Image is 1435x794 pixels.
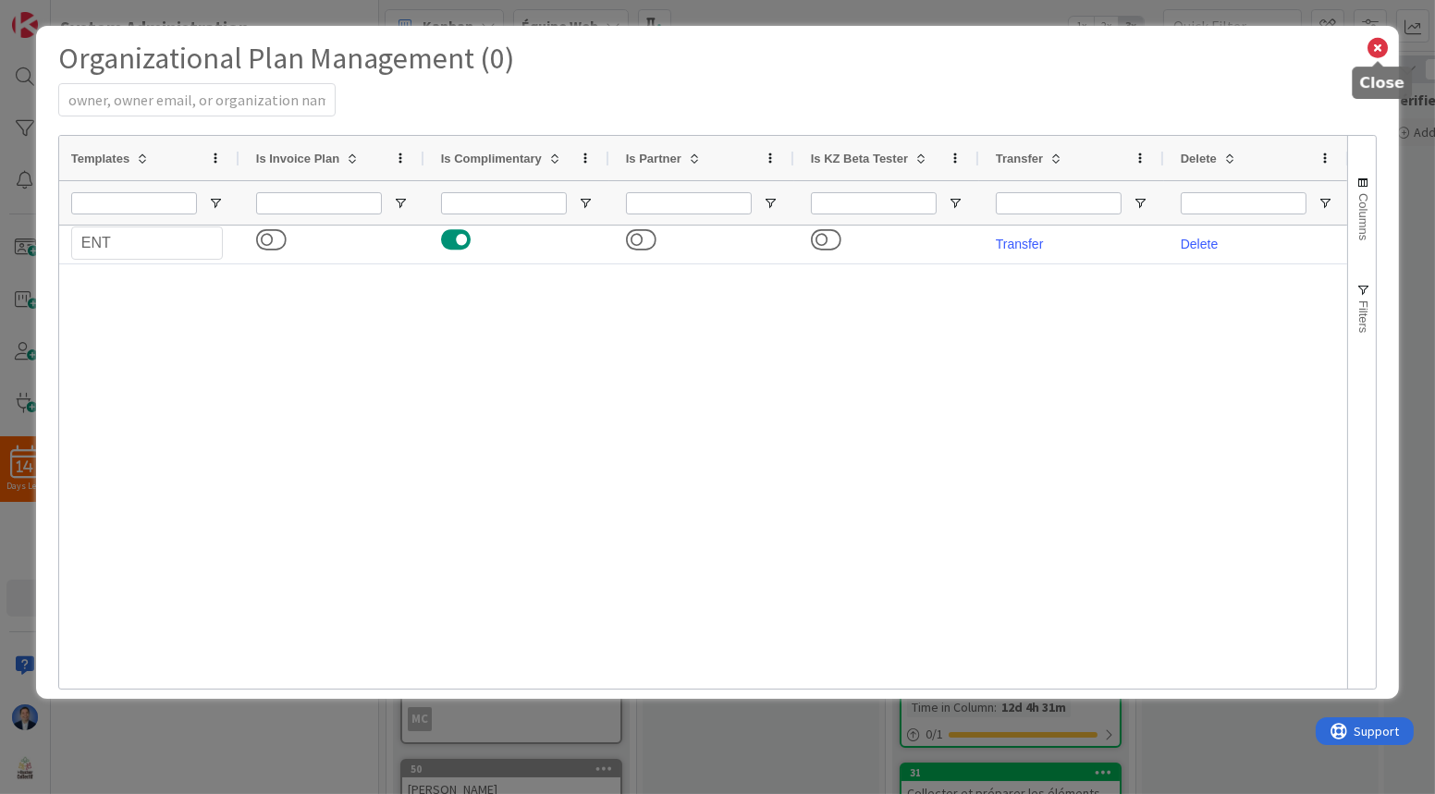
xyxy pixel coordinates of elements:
span: Templates [71,152,129,165]
input: Transfer Filter Input [996,192,1122,214]
span: Delete [1181,152,1217,165]
a: Delete [1181,237,1218,251]
input: Is KZ Beta Tester Filter Input [811,192,937,214]
button: Open Filter Menu [393,196,408,211]
button: Open Filter Menu [208,196,223,211]
span: Is Complimentary [441,152,542,165]
a: Transfer [996,237,1044,251]
span: Is Partner [626,152,681,165]
input: Is Partner Filter Input [626,192,752,214]
input: Templates Filter Input [71,192,197,214]
span: Filters [1356,300,1370,333]
input: Delete Filter Input [1181,192,1306,214]
input: owner, owner email, or organization name... [58,83,336,116]
button: Open Filter Menu [763,196,778,211]
span: Transfer [996,152,1043,165]
button: Open Filter Menu [1318,196,1332,211]
h2: Organizational Plan Management ( 0 ) [58,41,1377,76]
input: Is Complimentary Filter Input [441,192,567,214]
span: Support [39,3,84,25]
input: Is Invoice Plan Filter Input [256,192,382,214]
button: Open Filter Menu [948,196,963,211]
button: Open Filter Menu [1133,196,1147,211]
span: Is Invoice Plan [256,152,339,165]
h5: Close [1359,74,1404,92]
button: Open Filter Menu [578,196,593,211]
span: Is KZ Beta Tester [811,152,908,165]
span: Columns [1356,193,1370,240]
